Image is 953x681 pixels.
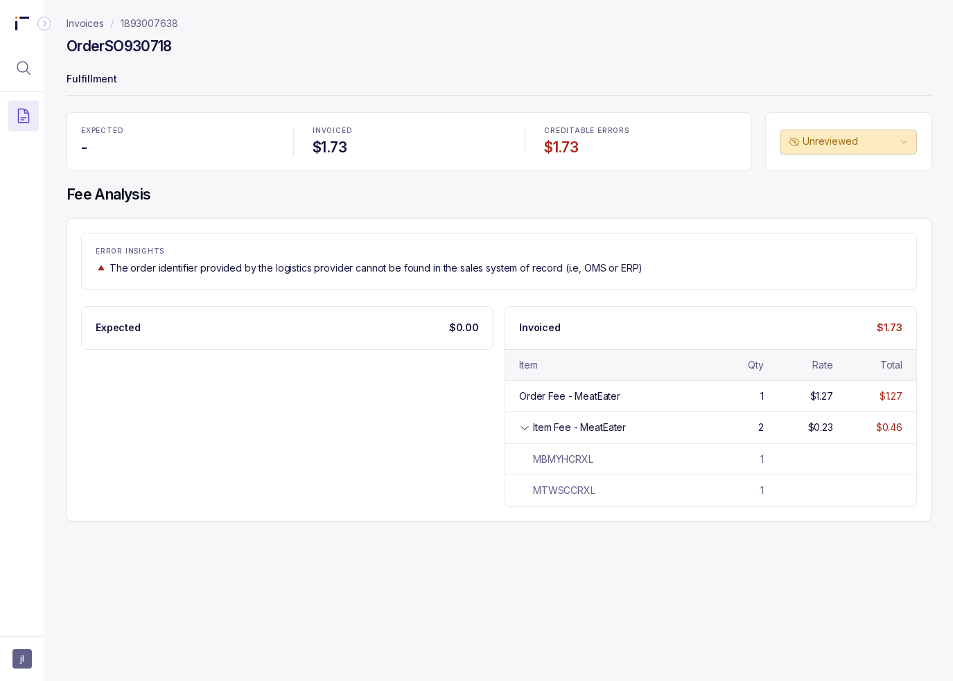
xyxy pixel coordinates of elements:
[81,138,274,157] h4: -
[519,389,620,403] div: Order Fee - MeatEater
[544,138,737,157] h4: $1.73
[519,484,595,497] div: MTWSCCRXL
[780,130,917,154] button: Unreviewed
[121,17,178,30] a: 1893007638
[808,421,833,434] div: $0.23
[810,389,833,403] div: $1.27
[67,17,104,30] a: Invoices
[67,185,932,204] h4: Fee Analysis
[880,389,902,403] div: $1.27
[96,247,902,256] p: ERROR INSIGHTS
[12,649,32,669] button: User initials
[96,321,141,335] p: Expected
[81,127,274,135] p: EXPECTED
[758,421,764,434] div: 2
[803,134,897,148] p: Unreviewed
[880,358,902,372] div: Total
[67,37,172,56] h4: Order SO930718
[812,358,832,372] div: Rate
[519,452,593,466] div: MBMYHCRXL
[760,452,764,466] div: 1
[67,67,932,94] p: Fulfillment
[67,17,178,30] nav: breadcrumb
[760,389,764,403] div: 1
[748,358,764,372] div: Qty
[519,358,537,372] div: Item
[533,421,626,434] div: Item Fee - MeatEater
[36,15,53,32] div: Collapse Icon
[519,321,561,335] p: Invoiced
[313,138,505,157] h4: $1.73
[110,261,642,275] p: The order identifier provided by the logistics provider cannot be found in the sales system of re...
[544,127,737,135] p: CREDITABLE ERRORS
[96,263,107,273] img: trend image
[760,484,764,497] div: 1
[876,421,902,434] div: $0.46
[8,100,39,131] button: Menu Icon Button DocumentTextIcon
[8,53,39,83] button: Menu Icon Button MagnifyingGlassIcon
[313,127,505,135] p: INVOICED
[449,321,479,335] p: $0.00
[877,321,902,335] p: $1.73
